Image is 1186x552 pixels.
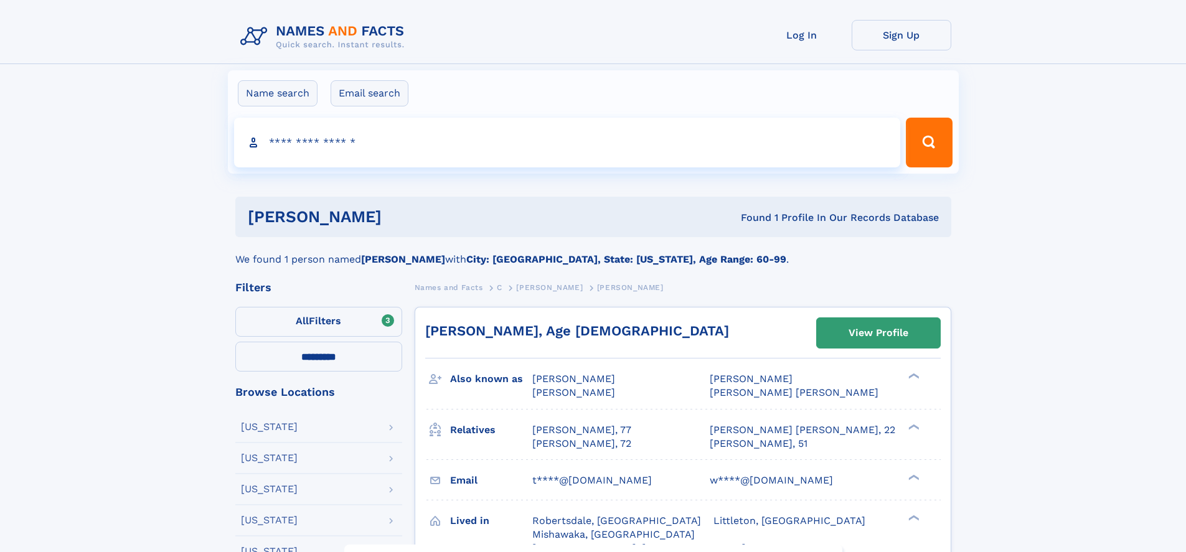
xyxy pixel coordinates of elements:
[905,473,920,481] div: ❯
[497,279,502,295] a: C
[450,368,532,390] h3: Also known as
[817,318,940,348] a: View Profile
[425,323,729,339] a: [PERSON_NAME], Age [DEMOGRAPHIC_DATA]
[241,422,298,432] div: [US_STATE]
[906,118,952,167] button: Search Button
[532,515,701,526] span: Robertsdale, [GEOGRAPHIC_DATA]
[497,283,502,292] span: C
[450,510,532,531] h3: Lived in
[532,386,615,398] span: [PERSON_NAME]
[235,237,951,267] div: We found 1 person named with .
[235,386,402,398] div: Browse Locations
[532,528,695,540] span: Mishawaka, [GEOGRAPHIC_DATA]
[235,307,402,337] label: Filters
[561,211,939,225] div: Found 1 Profile In Our Records Database
[450,419,532,441] h3: Relatives
[852,20,951,50] a: Sign Up
[713,515,865,526] span: Littleton, [GEOGRAPHIC_DATA]
[710,386,878,398] span: [PERSON_NAME] [PERSON_NAME]
[248,209,562,225] h1: [PERSON_NAME]
[516,283,583,292] span: [PERSON_NAME]
[234,118,901,167] input: search input
[597,283,664,292] span: [PERSON_NAME]
[905,423,920,431] div: ❯
[415,279,483,295] a: Names and Facts
[752,20,852,50] a: Log In
[241,515,298,525] div: [US_STATE]
[235,282,402,293] div: Filters
[905,513,920,522] div: ❯
[532,423,631,437] a: [PERSON_NAME], 77
[296,315,309,327] span: All
[331,80,408,106] label: Email search
[241,484,298,494] div: [US_STATE]
[238,80,318,106] label: Name search
[532,373,615,385] span: [PERSON_NAME]
[361,253,445,265] b: [PERSON_NAME]
[849,319,908,347] div: View Profile
[710,437,807,451] a: [PERSON_NAME], 51
[710,423,895,437] a: [PERSON_NAME] [PERSON_NAME], 22
[710,373,793,385] span: [PERSON_NAME]
[241,453,298,463] div: [US_STATE]
[450,470,532,491] h3: Email
[905,372,920,380] div: ❯
[532,437,631,451] a: [PERSON_NAME], 72
[516,279,583,295] a: [PERSON_NAME]
[466,253,786,265] b: City: [GEOGRAPHIC_DATA], State: [US_STATE], Age Range: 60-99
[235,20,415,54] img: Logo Names and Facts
